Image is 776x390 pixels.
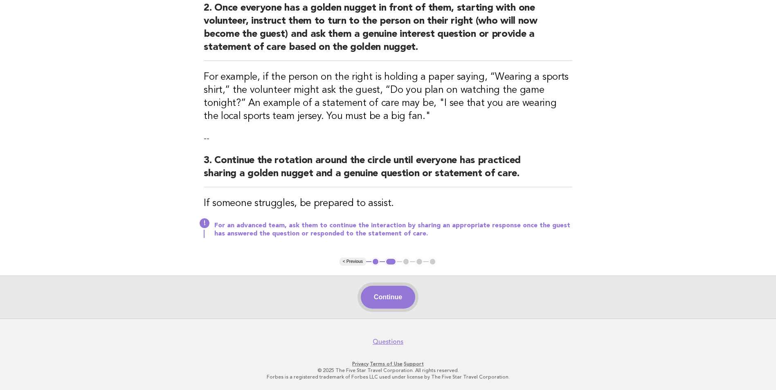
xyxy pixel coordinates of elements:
[204,2,572,61] h2: 2. Once everyone has a golden nugget in front of them, starting with one volunteer, instruct them...
[138,367,639,374] p: © 2025 The Five Star Travel Corporation. All rights reserved.
[204,154,572,187] h2: 3. Continue the rotation around the circle until everyone has practiced sharing a golden nugget a...
[214,222,572,238] p: For an advanced team, ask them to continue the interaction by sharing an appropriate response onc...
[370,361,403,367] a: Terms of Use
[138,374,639,380] p: Forbes is a registered trademark of Forbes LLC used under license by The Five Star Travel Corpora...
[204,197,572,210] h3: If someone struggles, be prepared to assist.
[404,361,424,367] a: Support
[340,258,366,266] button: < Previous
[385,258,397,266] button: 2
[204,71,572,123] h3: For example, if the person on the right is holding a paper saying, “Wearing a sports shirt,” the ...
[204,133,572,144] p: --
[371,258,380,266] button: 1
[352,361,369,367] a: Privacy
[373,338,403,346] a: Questions
[138,361,639,367] p: · ·
[361,286,415,309] button: Continue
